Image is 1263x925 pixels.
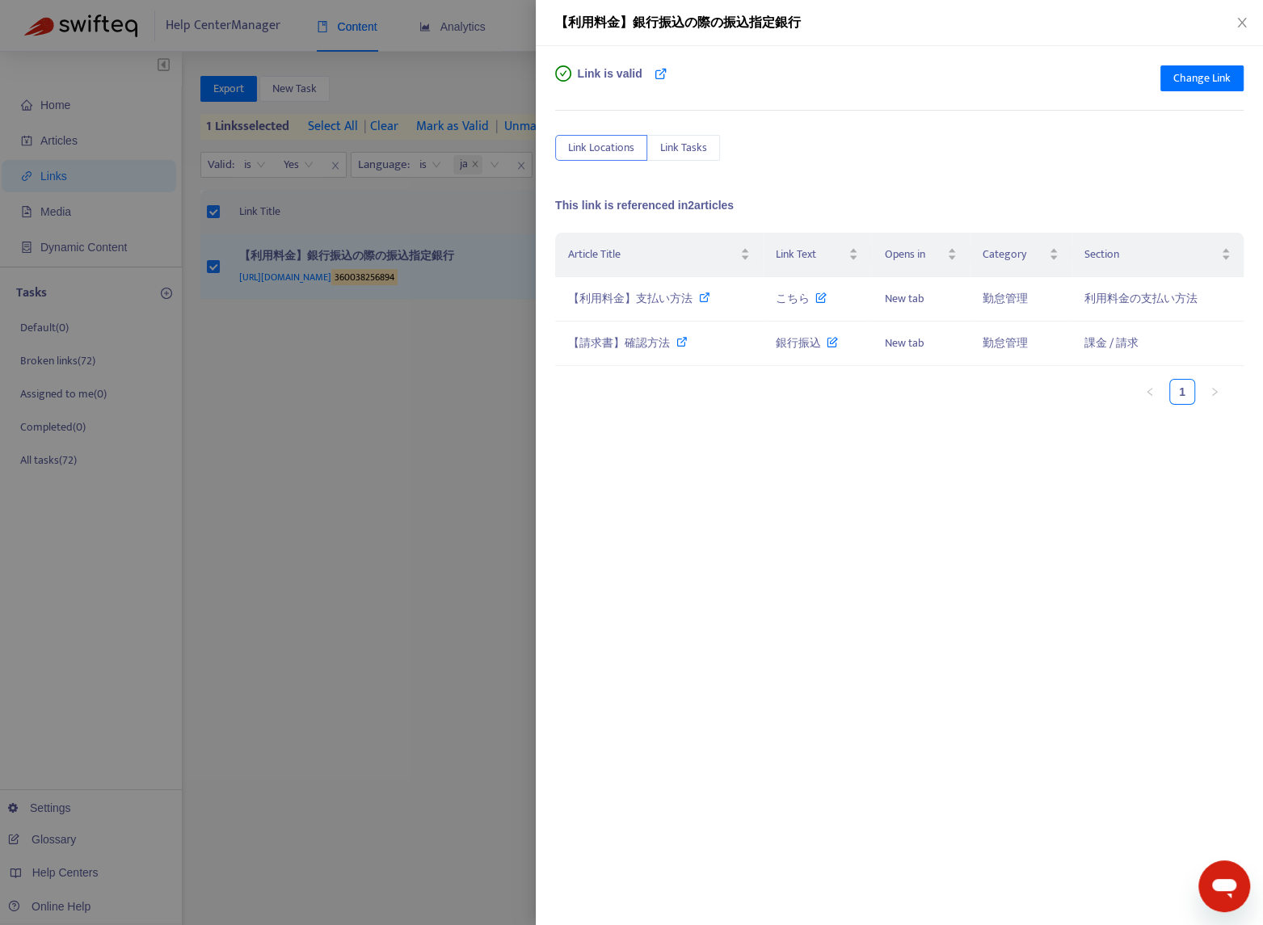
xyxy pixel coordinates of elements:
[568,246,737,263] span: Article Title
[1137,379,1163,405] li: Previous Page
[555,199,734,212] span: This link is referenced in 2 articles
[568,334,670,352] span: 【請求書】確認方法
[660,139,707,157] span: Link Tasks
[884,334,924,352] span: New tab
[1198,860,1250,912] iframe: メッセージングウィンドウを開くボタン
[884,289,924,308] span: New tab
[1169,379,1195,405] li: 1
[983,246,1046,263] span: Category
[578,65,642,98] span: Link is valid
[1231,15,1253,31] button: Close
[983,289,1028,308] span: 勤怠管理
[776,289,827,308] span: こちら
[1084,334,1139,352] span: 課金 / 請求
[568,139,634,157] span: Link Locations
[568,289,693,308] span: 【利用料金】支払い方法
[884,246,943,263] span: Opens in
[1137,379,1163,405] button: left
[1236,16,1248,29] span: close
[1173,69,1231,87] span: Change Link
[1202,379,1227,405] li: Next Page
[1071,233,1244,277] th: Section
[555,65,571,82] span: check-circle
[1210,387,1219,397] span: right
[555,15,801,29] span: 【利用料金】銀行振込の際の振込指定銀行
[1160,65,1244,91] button: Change Link
[555,135,647,161] button: Link Locations
[871,233,969,277] th: Opens in
[1084,289,1198,308] span: 利用料金の支払い方法
[1084,246,1218,263] span: Section
[983,334,1028,352] span: 勤怠管理
[647,135,720,161] button: Link Tasks
[1145,387,1155,397] span: left
[763,233,872,277] th: Link Text
[1170,380,1194,404] a: 1
[776,246,846,263] span: Link Text
[555,233,763,277] th: Article Title
[1202,379,1227,405] button: right
[970,233,1071,277] th: Category
[776,334,838,352] span: 銀行振込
